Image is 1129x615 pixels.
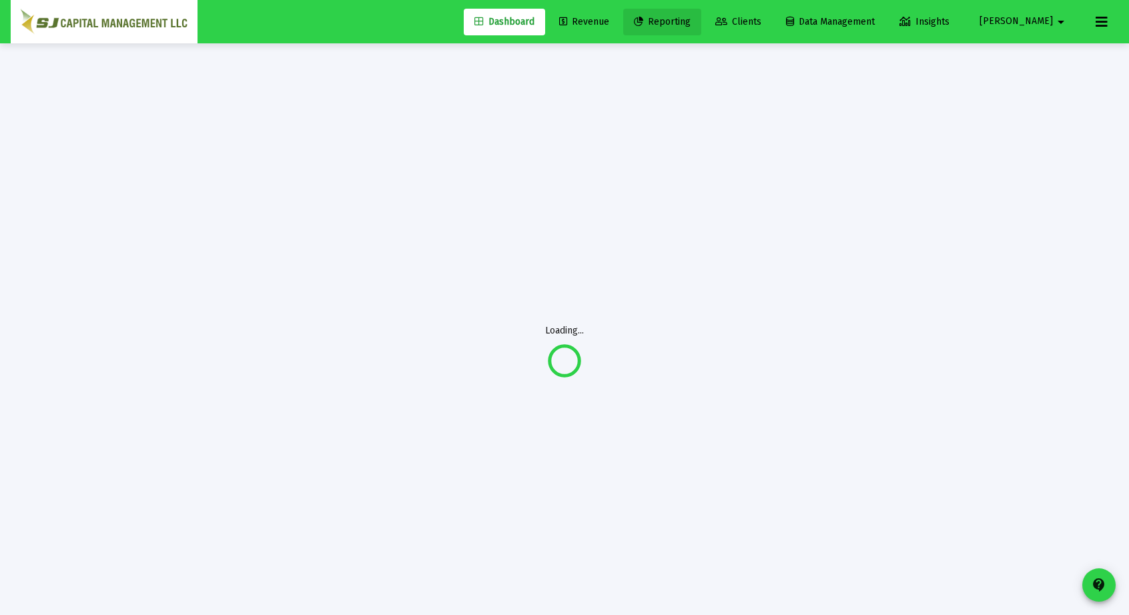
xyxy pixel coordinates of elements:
mat-icon: arrow_drop_down [1053,9,1069,35]
img: Dashboard [21,9,187,35]
mat-icon: contact_support [1091,577,1107,593]
span: Reporting [634,16,691,27]
a: Dashboard [464,9,545,35]
a: Insights [889,9,960,35]
span: Revenue [559,16,609,27]
a: Reporting [623,9,701,35]
span: Dashboard [474,16,534,27]
span: [PERSON_NAME] [980,16,1053,27]
button: [PERSON_NAME] [964,8,1085,35]
span: Insights [899,16,950,27]
span: Data Management [786,16,875,27]
a: Clients [705,9,772,35]
span: Clients [715,16,761,27]
a: Data Management [775,9,885,35]
a: Revenue [548,9,620,35]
